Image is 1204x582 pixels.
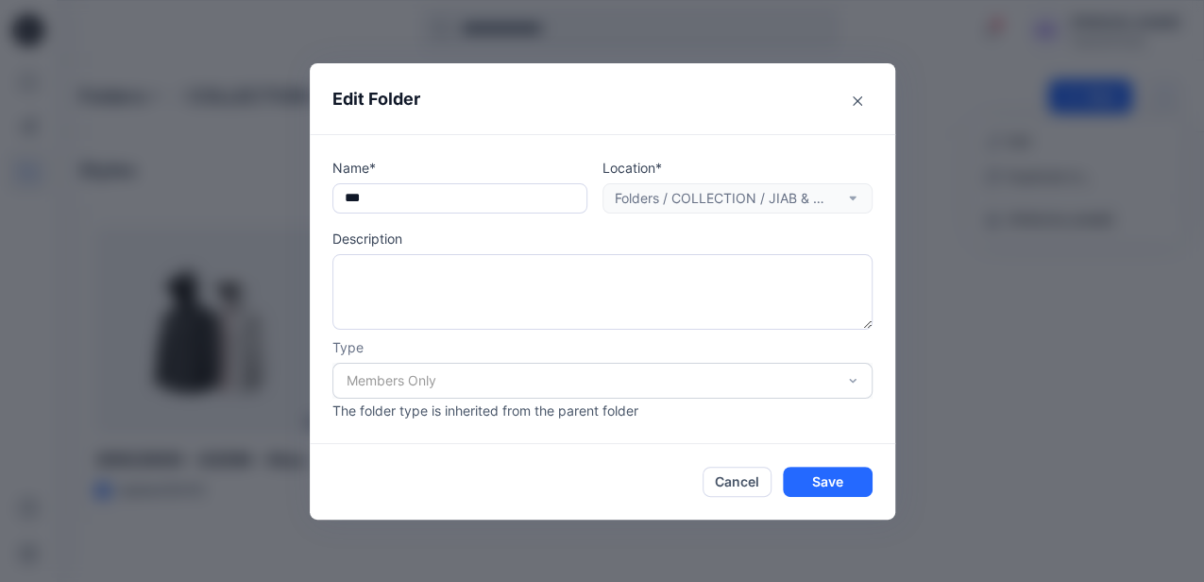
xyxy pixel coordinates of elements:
[783,467,873,497] button: Save
[332,229,873,248] p: Description
[602,158,873,178] p: Location*
[332,401,873,420] p: The folder type is inherited from the parent folder
[310,63,895,134] header: Edit Folder
[332,337,873,357] p: Type
[703,467,772,497] button: Cancel
[842,86,873,116] button: Close
[332,158,587,178] p: Name*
